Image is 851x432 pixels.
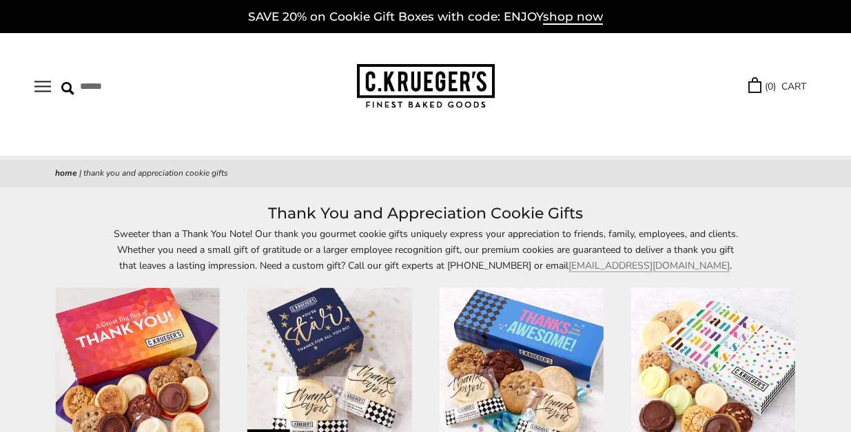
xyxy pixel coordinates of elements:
[248,10,603,25] a: SAVE 20% on Cookie Gift Boxes with code: ENJOYshop now
[55,167,796,181] nav: breadcrumbs
[61,82,74,95] img: Search
[55,167,77,178] a: Home
[79,167,81,178] span: |
[83,167,228,178] span: Thank You and Appreciation Cookie Gifts
[748,79,806,94] a: (0) CART
[568,259,730,272] a: [EMAIL_ADDRESS][DOMAIN_NAME]
[61,76,225,97] input: Search
[34,81,51,92] button: Open navigation
[357,64,495,109] img: C.KRUEGER'S
[55,201,796,226] h1: Thank You and Appreciation Cookie Gifts
[543,10,603,25] span: shop now
[109,226,743,274] p: Sweeter than a Thank You Note! Our thank you gourmet cookie gifts uniquely express your appreciat...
